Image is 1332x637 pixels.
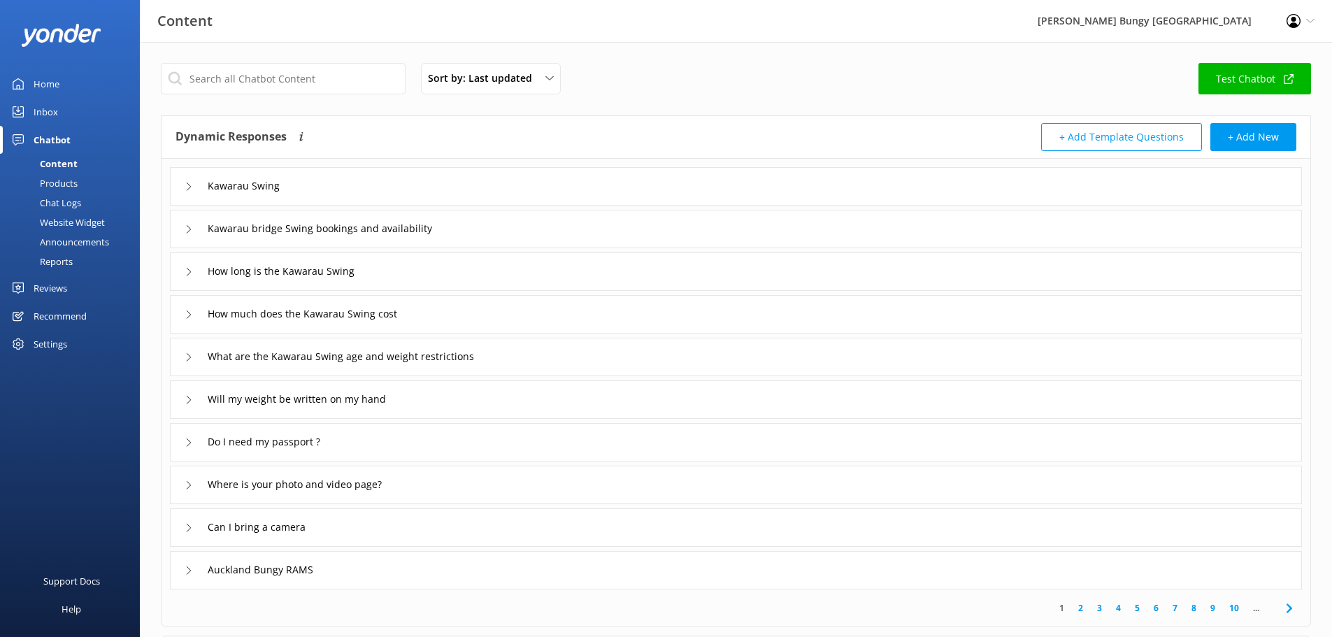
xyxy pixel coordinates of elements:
a: Chat Logs [8,193,140,213]
div: Inbox [34,98,58,126]
a: 2 [1071,601,1090,615]
a: 8 [1184,601,1203,615]
div: Reviews [34,274,67,302]
a: 3 [1090,601,1109,615]
div: Settings [34,330,67,358]
a: Announcements [8,232,140,252]
div: Help [62,595,81,623]
div: Chat Logs [8,193,81,213]
a: 7 [1166,601,1184,615]
span: Kawarau Swing [208,178,280,194]
span: Do I need my passport ? [208,434,320,450]
a: Test Chatbot [1198,63,1311,94]
div: Content [8,154,78,173]
div: Website Widget [8,213,105,232]
div: Products [8,173,78,193]
a: 10 [1222,601,1246,615]
span: Auckland Bungy RAMS [208,562,313,578]
span: Kawarau bridge Swing bookings and availability [208,221,432,236]
a: 5 [1128,601,1147,615]
span: ... [1246,601,1266,615]
span: How much does the Kawarau Swing cost [208,306,397,322]
h3: Content [157,10,213,32]
a: Content [8,154,140,173]
button: + Add New [1210,123,1296,151]
span: Sort by: Last updated [428,71,540,86]
span: What are the Kawarau Swing age and weight restrictions [208,349,474,364]
div: Home [34,70,59,98]
span: Can I bring a camera [208,520,306,535]
a: 4 [1109,601,1128,615]
a: 1 [1052,601,1071,615]
button: + Add Template Questions [1041,123,1202,151]
span: Where is your photo and video page? [208,477,382,492]
h4: Dynamic Responses [176,123,287,151]
div: Reports [8,252,73,271]
img: yonder-white-logo.png [21,24,101,47]
span: How long is the Kawarau Swing [208,264,355,279]
div: Recommend [34,302,87,330]
div: Chatbot [34,126,71,154]
a: Products [8,173,140,193]
span: Will my weight be written on my hand [208,392,386,407]
a: Reports [8,252,140,271]
input: Search all Chatbot Content [161,63,406,94]
div: Announcements [8,232,109,252]
a: 6 [1147,601,1166,615]
a: Website Widget [8,213,140,232]
div: Support Docs [43,567,100,595]
a: 9 [1203,601,1222,615]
